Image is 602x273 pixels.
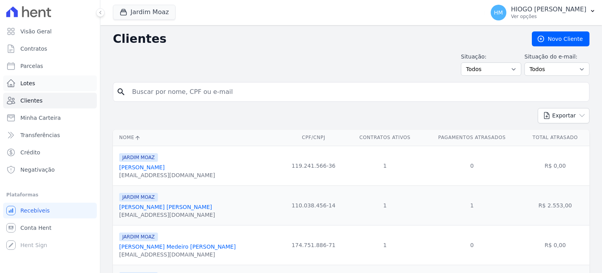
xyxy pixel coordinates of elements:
[20,207,50,214] span: Recebíveis
[20,79,35,87] span: Lotes
[3,24,97,39] a: Visão Geral
[347,146,423,185] td: 1
[511,13,586,20] p: Ver opções
[20,97,42,104] span: Clientes
[3,41,97,57] a: Contratos
[20,27,52,35] span: Visão Geral
[521,146,589,185] td: R$ 0,00
[20,131,60,139] span: Transferências
[119,233,158,241] span: JARDIM MOAZ
[119,244,236,250] a: [PERSON_NAME] Medeiro [PERSON_NAME]
[280,146,347,185] td: 119.241.566-36
[521,225,589,265] td: R$ 0,00
[484,2,602,24] button: HM HIOGO [PERSON_NAME] Ver opções
[6,190,94,200] div: Plataformas
[113,5,176,20] button: Jardim Moaz
[461,53,521,61] label: Situação:
[521,185,589,225] td: R$ 2.553,00
[127,84,586,100] input: Buscar por nome, CPF ou e-mail
[532,31,589,46] a: Novo Cliente
[3,145,97,160] a: Crédito
[20,148,40,156] span: Crédito
[280,185,347,225] td: 110.038.456-14
[511,5,586,13] p: HIOGO [PERSON_NAME]
[20,114,61,122] span: Minha Carteira
[423,130,521,146] th: Pagamentos Atrasados
[423,225,521,265] td: 0
[119,153,158,162] span: JARDIM MOAZ
[119,193,158,202] span: JARDIM MOAZ
[3,203,97,218] a: Recebíveis
[347,225,423,265] td: 1
[423,185,521,225] td: 1
[423,146,521,185] td: 0
[521,130,589,146] th: Total Atrasado
[116,87,126,97] i: search
[3,127,97,143] a: Transferências
[538,108,589,123] button: Exportar
[20,224,51,232] span: Conta Hent
[119,204,212,210] a: [PERSON_NAME] [PERSON_NAME]
[280,225,347,265] td: 174.751.886-71
[3,58,97,74] a: Parcelas
[119,171,215,179] div: [EMAIL_ADDRESS][DOMAIN_NAME]
[119,211,215,219] div: [EMAIL_ADDRESS][DOMAIN_NAME]
[524,53,589,61] label: Situação do e-mail:
[347,185,423,225] td: 1
[347,130,423,146] th: Contratos Ativos
[3,220,97,236] a: Conta Hent
[119,164,165,170] a: [PERSON_NAME]
[3,75,97,91] a: Lotes
[119,251,236,258] div: [EMAIL_ADDRESS][DOMAIN_NAME]
[20,166,55,174] span: Negativação
[113,130,280,146] th: Nome
[494,10,503,15] span: HM
[113,32,519,46] h2: Clientes
[3,93,97,108] a: Clientes
[280,130,347,146] th: CPF/CNPJ
[20,62,43,70] span: Parcelas
[3,162,97,178] a: Negativação
[20,45,47,53] span: Contratos
[3,110,97,126] a: Minha Carteira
